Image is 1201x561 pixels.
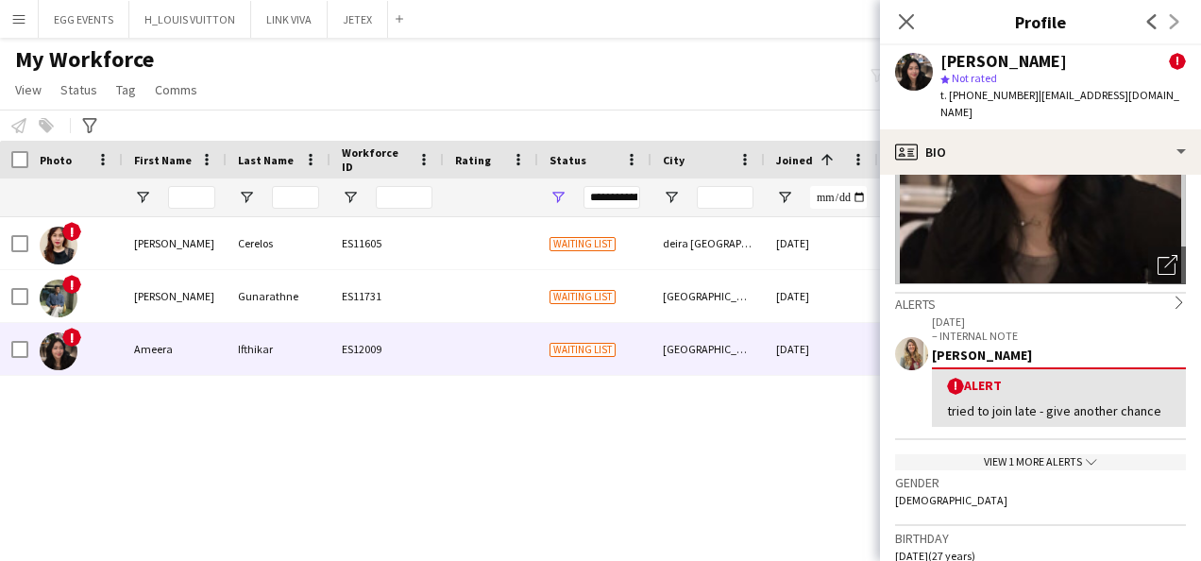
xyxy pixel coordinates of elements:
[39,1,129,38] button: EGG EVENTS
[155,81,197,98] span: Comms
[895,493,1007,507] span: [DEMOGRAPHIC_DATA]
[123,217,227,269] div: [PERSON_NAME]
[880,129,1201,175] div: Bio
[663,153,685,167] span: City
[134,153,192,167] span: First Name
[129,1,251,38] button: H_LOUIS VUITTON
[168,186,215,209] input: First Name Filter Input
[109,77,144,102] a: Tag
[947,402,1171,419] div: tried to join late - give another chance
[932,347,1186,364] div: [PERSON_NAME]
[272,186,319,209] input: Last Name Filter Input
[342,189,359,206] button: Open Filter Menu
[342,145,410,174] span: Workforce ID
[60,81,97,98] span: Status
[1148,246,1186,284] div: Open photos pop-in
[947,377,1171,395] div: Alert
[62,328,81,347] span: !
[947,378,964,395] span: !
[663,189,680,206] button: Open Filter Menu
[952,71,997,85] span: Not rated
[550,343,616,357] span: Waiting list
[550,153,586,167] span: Status
[116,81,136,98] span: Tag
[376,186,432,209] input: Workforce ID Filter Input
[330,323,444,375] div: ES12009
[123,323,227,375] div: Ameera
[330,217,444,269] div: ES11605
[15,45,154,74] span: My Workforce
[227,270,330,322] div: Gunarathne
[147,77,205,102] a: Comms
[895,474,1186,491] h3: Gender
[932,314,1186,329] p: [DATE]
[40,280,77,317] img: Sahan James Gunarathne
[40,153,72,167] span: Photo
[330,270,444,322] div: ES11731
[765,270,878,322] div: [DATE]
[765,217,878,269] div: [DATE]
[53,77,105,102] a: Status
[227,217,330,269] div: Cerelos
[238,189,255,206] button: Open Filter Menu
[40,332,77,370] img: Ameera Ifthikar
[328,1,388,38] button: JETEX
[78,114,101,137] app-action-btn: Advanced filters
[880,9,1201,34] h3: Profile
[697,186,753,209] input: City Filter Input
[123,270,227,322] div: [PERSON_NAME]
[550,290,616,304] span: Waiting list
[765,323,878,375] div: [DATE]
[227,323,330,375] div: Ifthikar
[776,153,813,167] span: Joined
[134,189,151,206] button: Open Filter Menu
[62,222,81,241] span: !
[15,81,42,98] span: View
[895,292,1186,313] div: Alerts
[940,88,1179,119] span: | [EMAIL_ADDRESS][DOMAIN_NAME]
[940,53,1067,70] div: [PERSON_NAME]
[651,270,765,322] div: [GEOGRAPHIC_DATA]
[455,153,491,167] span: Rating
[550,189,567,206] button: Open Filter Menu
[550,237,616,251] span: Waiting list
[40,227,77,264] img: Wilma Cerelos
[238,153,294,167] span: Last Name
[651,323,765,375] div: [GEOGRAPHIC_DATA]
[651,217,765,269] div: deira [GEOGRAPHIC_DATA]
[251,1,328,38] button: LINK VIVA
[62,275,81,294] span: !
[940,88,1039,102] span: t. [PHONE_NUMBER]
[932,329,1186,343] p: – INTERNAL NOTE
[895,530,1186,547] h3: Birthday
[1169,53,1186,70] span: !
[895,454,1186,470] div: View 1 more alerts
[776,189,793,206] button: Open Filter Menu
[8,77,49,102] a: View
[810,186,867,209] input: Joined Filter Input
